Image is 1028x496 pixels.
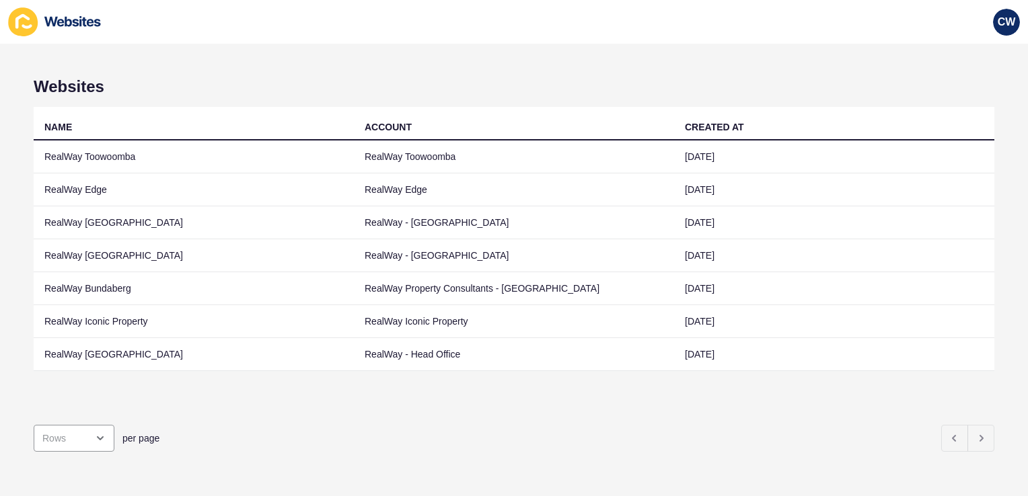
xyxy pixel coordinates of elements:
div: ACCOUNT [365,120,412,134]
td: RealWay Bundaberg [34,272,354,305]
span: per page [122,431,159,445]
td: [DATE] [674,272,994,305]
div: NAME [44,120,72,134]
span: CW [998,15,1016,29]
td: RealWay Property Consultants - [GEOGRAPHIC_DATA] [354,272,674,305]
td: RealWay - [GEOGRAPHIC_DATA] [354,206,674,239]
td: RealWay - [GEOGRAPHIC_DATA] [354,239,674,272]
td: RealWay Edge [354,173,674,206]
td: RealWay - Head Office [354,338,674,371]
td: RealWay [GEOGRAPHIC_DATA] [34,239,354,272]
td: RealWay Iconic Property [354,305,674,338]
td: RealWay Edge [34,173,354,206]
td: RealWay [GEOGRAPHIC_DATA] [34,206,354,239]
td: [DATE] [674,239,994,272]
td: [DATE] [674,173,994,206]
td: [DATE] [674,338,994,371]
td: [DATE] [674,305,994,338]
td: [DATE] [674,140,994,173]
td: [DATE] [674,206,994,239]
td: RealWay Iconic Property [34,305,354,338]
td: RealWay Toowoomba [354,140,674,173]
td: RealWay Toowoomba [34,140,354,173]
h1: Websites [34,77,994,96]
div: open menu [34,425,114,452]
td: RealWay [GEOGRAPHIC_DATA] [34,338,354,371]
div: CREATED AT [685,120,744,134]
